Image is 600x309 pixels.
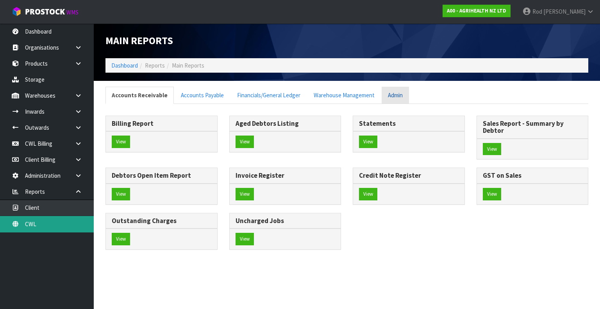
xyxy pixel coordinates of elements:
h3: Credit Note Register [359,172,459,179]
a: Admin [382,87,409,104]
h3: Sales Report - Summary by Debtor [483,120,582,134]
a: Accounts Receivable [105,87,174,104]
a: Financials/General Ledger [231,87,307,104]
a: Accounts Payable [175,87,230,104]
button: View [483,143,501,155]
button: View [236,136,254,148]
h3: Uncharged Jobs [236,217,335,225]
h3: Debtors Open Item Report [112,172,211,179]
button: View [483,188,501,200]
a: Warehouse Management [307,87,381,104]
a: A00 - AGRIHEALTH NZ LTD [443,5,511,17]
img: cube-alt.png [12,7,21,16]
button: View [112,188,130,200]
button: View [359,188,377,200]
span: Main Reports [172,62,204,69]
span: [PERSON_NAME] [543,8,586,15]
h3: Invoice Register [236,172,335,179]
span: Rod [532,8,542,15]
button: View [112,233,130,245]
h3: GST on Sales [483,172,582,179]
span: Reports [145,62,165,69]
span: Main Reports [105,34,173,47]
h3: Statements [359,120,459,127]
a: View [112,136,130,148]
small: WMS [66,9,79,16]
h3: Billing Report [112,120,211,127]
button: View [236,233,254,245]
strong: A00 - AGRIHEALTH NZ LTD [447,7,506,14]
a: Dashboard [111,62,138,69]
h3: Aged Debtors Listing [236,120,335,127]
button: View [359,136,377,148]
span: ProStock [25,7,65,17]
button: View [236,188,254,200]
h3: Outstanding Charges [112,217,211,225]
